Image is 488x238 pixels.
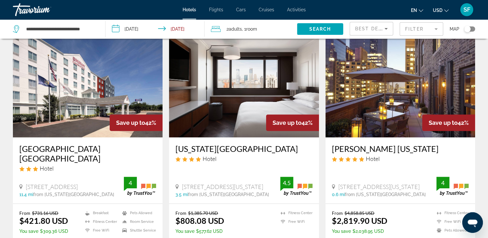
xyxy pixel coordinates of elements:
[463,6,470,13] span: SF
[287,7,306,12] a: Activities
[19,192,33,197] span: 11.4 mi
[82,228,119,233] li: Free WiFi
[280,177,313,196] img: trustyou-badge.svg
[119,219,156,224] li: Room Service
[188,210,218,216] del: $1,385.70 USD
[355,26,389,31] span: Best Deals
[332,210,343,216] span: From
[236,7,246,12] a: Cars
[188,192,269,197] span: from [US_STATE][GEOGRAPHIC_DATA]
[203,155,216,162] span: Hotel
[33,192,114,197] span: from [US_STATE][GEOGRAPHIC_DATA]
[246,26,257,32] span: Room
[183,7,196,12] a: Hotels
[422,114,475,131] div: 42%
[19,229,68,234] p: $309.36 USD
[175,144,312,154] a: [US_STATE][GEOGRAPHIC_DATA]
[450,25,459,34] span: Map
[119,228,156,233] li: Shuttle Service
[411,5,423,15] button: Change language
[277,219,313,224] li: Free WiFi
[436,177,469,196] img: trustyou-badge.svg
[169,34,319,137] img: Hotel image
[433,5,449,15] button: Change currency
[110,114,163,131] div: 42%
[175,155,312,162] div: 4 star Hotel
[175,216,224,225] ins: $808.08 USD
[344,210,374,216] del: $4,858.85 USD
[19,229,38,234] span: You save
[332,229,387,234] p: $2,038.95 USD
[242,25,257,34] span: , 1
[182,183,263,190] span: [STREET_ADDRESS][US_STATE]
[19,216,68,225] ins: $421.80 USD
[345,192,426,197] span: from [US_STATE][GEOGRAPHIC_DATA]
[259,7,274,12] a: Cruises
[280,179,293,187] div: 4.5
[338,183,420,190] span: [STREET_ADDRESS][US_STATE]
[433,210,469,216] li: Fitness Center
[105,19,204,39] button: Check-in date: Sep 21, 2025 Check-out date: Sep 23, 2025
[13,34,163,137] img: Hotel image
[332,155,469,162] div: 5 star Hotel
[332,192,345,197] span: 0.6 mi
[19,144,156,163] a: [GEOGRAPHIC_DATA] [GEOGRAPHIC_DATA]
[82,210,119,216] li: Breakfast
[13,1,77,18] a: Travorium
[297,23,343,35] button: Search
[436,179,449,187] div: 4
[332,216,387,225] ins: $2,819.90 USD
[82,219,119,224] li: Fitness Center
[175,210,186,216] span: From
[459,26,475,32] button: Toggle map
[355,25,388,33] mat-select: Sort by
[458,3,475,16] button: User Menu
[204,19,297,39] button: Travelers: 2 adults, 0 children
[325,34,475,137] img: Hotel image
[124,177,156,196] img: trustyou-badge.svg
[116,119,145,126] span: Save up to
[229,26,242,32] span: Adults
[175,229,224,234] p: $577.62 USD
[462,212,483,233] iframe: Button to launch messaging window
[19,165,156,172] div: 3 star Hotel
[433,228,469,233] li: Pets Allowed
[175,229,194,234] span: You save
[32,210,58,216] del: $731.16 USD
[119,210,156,216] li: Pets Allowed
[332,144,469,154] a: [PERSON_NAME] [US_STATE]
[40,165,54,172] span: Hotel
[26,183,78,190] span: [STREET_ADDRESS]
[433,219,469,224] li: Free WiFi
[273,119,302,126] span: Save up to
[332,229,351,234] span: You save
[366,155,380,162] span: Hotel
[266,114,319,131] div: 42%
[411,8,417,13] span: en
[277,210,313,216] li: Fitness Center
[400,22,443,36] button: Filter
[124,179,137,187] div: 4
[226,25,242,34] span: 2
[433,8,443,13] span: USD
[309,26,331,32] span: Search
[429,119,458,126] span: Save up to
[19,210,30,216] span: From
[209,7,223,12] a: Flights
[175,192,188,197] span: 3.5 mi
